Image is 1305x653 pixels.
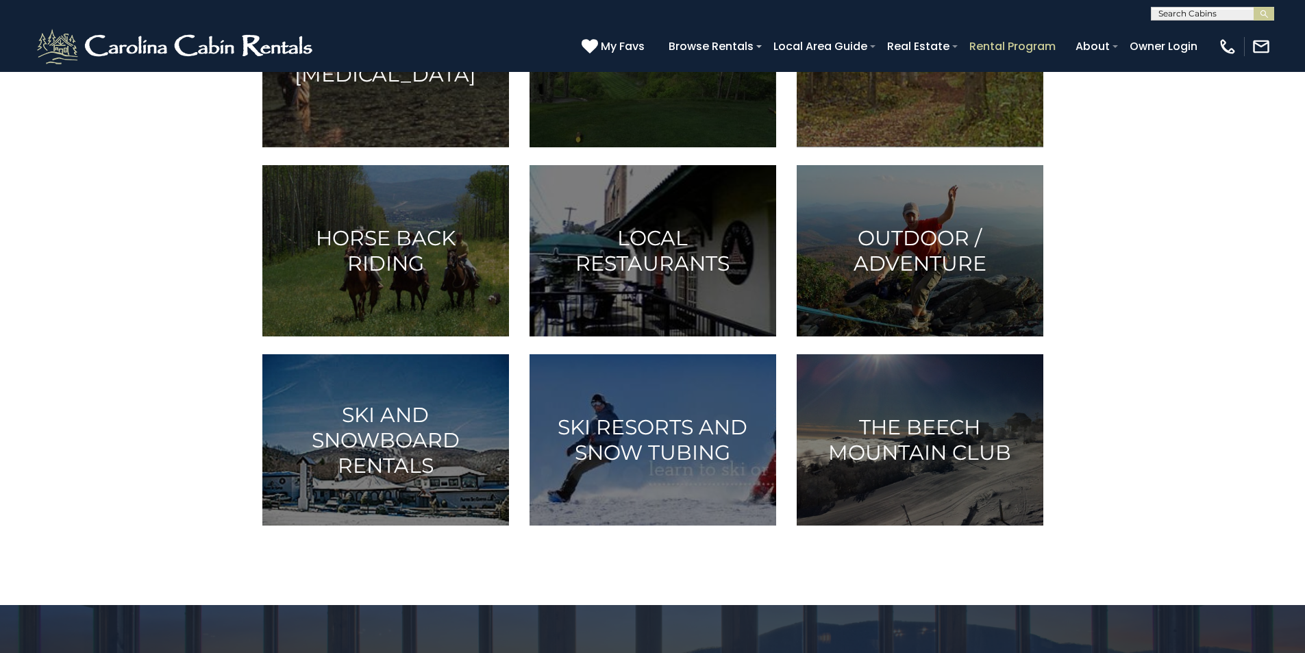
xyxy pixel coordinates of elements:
a: Local Area Guide [767,34,874,58]
h3: Horse Back Riding [279,225,492,276]
h3: The Beech Mountain Club [814,415,1026,465]
a: My Favs [582,38,648,56]
img: phone-regular-white.png [1218,37,1237,56]
a: About [1069,34,1117,58]
h3: Ski and Snowboard Rentals [279,402,492,478]
a: Rental Program [962,34,1062,58]
a: Ski Resorts and Snow Tubing [530,354,776,526]
a: Outdoor / Adventure [797,165,1043,336]
h3: Local Restaurants [547,225,759,276]
a: Owner Login [1123,34,1204,58]
a: Horse Back Riding [262,165,509,336]
a: The Beech Mountain Club [797,354,1043,526]
a: Local Restaurants [530,165,776,336]
img: mail-regular-white.png [1252,37,1271,56]
a: Browse Rentals [662,34,760,58]
a: Real Estate [880,34,956,58]
h3: Outdoor / Adventure [814,225,1026,276]
img: White-1-2.png [34,26,319,67]
h3: Ski Resorts and Snow Tubing [547,415,759,465]
a: Ski and Snowboard Rentals [262,354,509,526]
span: My Favs [601,38,645,55]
